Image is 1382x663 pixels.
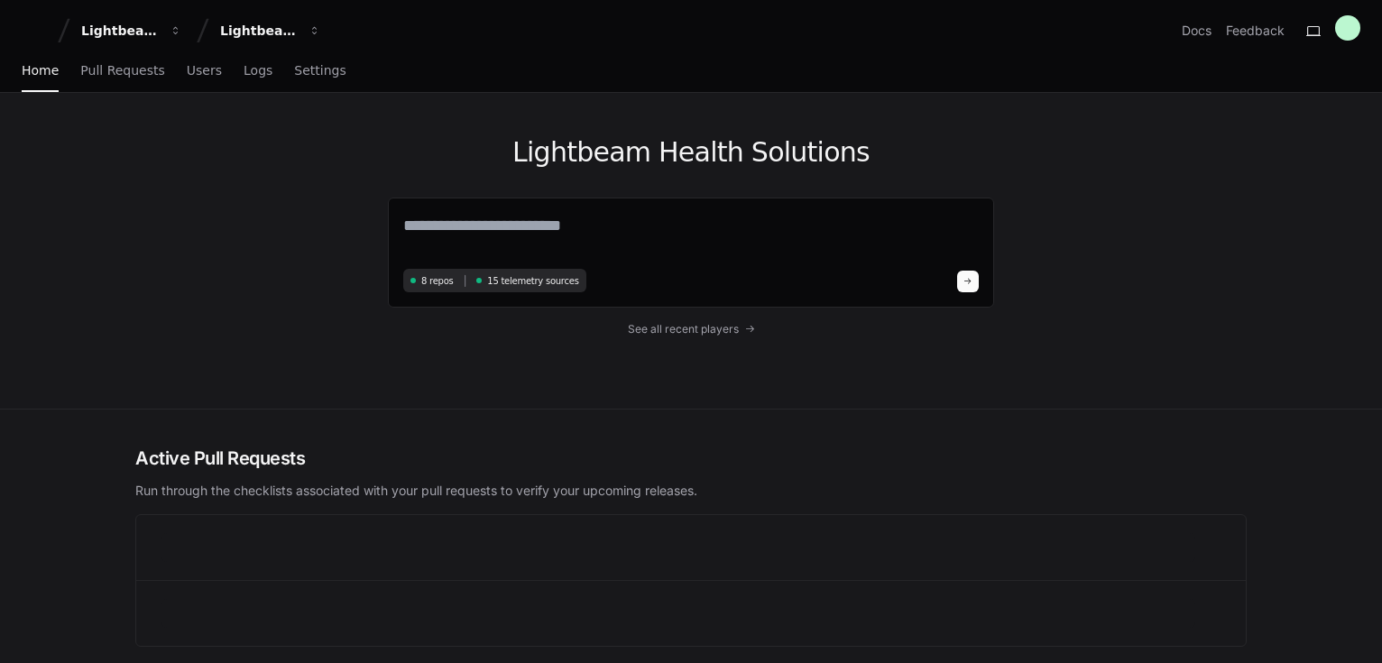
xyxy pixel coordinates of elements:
div: Lightbeam Health [81,22,159,40]
h1: Lightbeam Health Solutions [388,136,994,169]
a: See all recent players [388,322,994,336]
button: Lightbeam Health [74,14,189,47]
a: Docs [1182,22,1212,40]
span: 8 repos [421,274,454,288]
span: Settings [294,65,345,76]
span: Users [187,65,222,76]
span: Pull Requests [80,65,164,76]
span: Logs [244,65,272,76]
span: See all recent players [628,322,739,336]
span: Home [22,65,59,76]
button: Feedback [1226,22,1285,40]
a: Pull Requests [80,51,164,92]
p: Run through the checklists associated with your pull requests to verify your upcoming releases. [135,482,1247,500]
div: Lightbeam Health Solutions [220,22,298,40]
a: Logs [244,51,272,92]
span: 15 telemetry sources [487,274,578,288]
h2: Active Pull Requests [135,446,1247,471]
a: Settings [294,51,345,92]
button: Lightbeam Health Solutions [213,14,328,47]
a: Home [22,51,59,92]
a: Users [187,51,222,92]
